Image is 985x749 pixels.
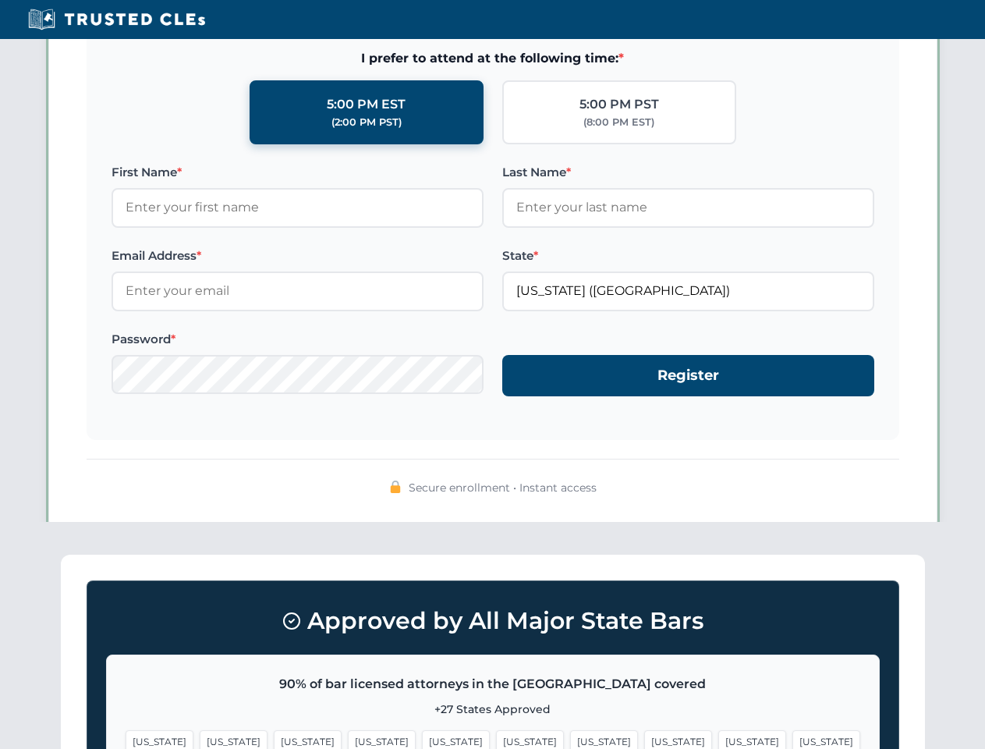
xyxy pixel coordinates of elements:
[502,163,874,182] label: Last Name
[112,163,484,182] label: First Name
[112,48,874,69] span: I prefer to attend at the following time:
[389,481,402,493] img: 🔒
[126,701,860,718] p: +27 States Approved
[23,8,210,31] img: Trusted CLEs
[502,355,874,396] button: Register
[327,94,406,115] div: 5:00 PM EST
[106,600,880,642] h3: Approved by All Major State Bars
[112,272,484,311] input: Enter your email
[112,330,484,349] label: Password
[583,115,654,130] div: (8:00 PM EST)
[409,479,597,496] span: Secure enrollment • Instant access
[126,674,860,694] p: 90% of bar licensed attorneys in the [GEOGRAPHIC_DATA] covered
[112,247,484,265] label: Email Address
[502,247,874,265] label: State
[112,188,484,227] input: Enter your first name
[579,94,659,115] div: 5:00 PM PST
[502,188,874,227] input: Enter your last name
[502,272,874,311] input: Florida (FL)
[331,115,402,130] div: (2:00 PM PST)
